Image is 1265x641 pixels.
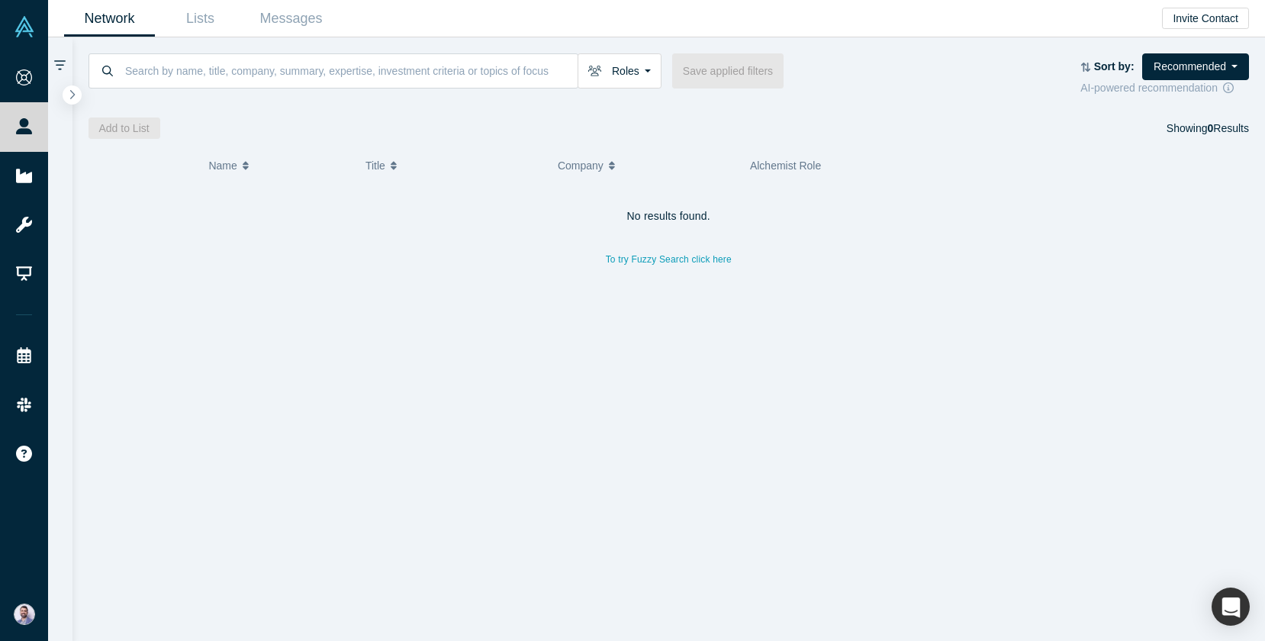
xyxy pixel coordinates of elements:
[1162,8,1249,29] button: Invite Contact
[14,16,35,37] img: Alchemist Vault Logo
[1094,60,1135,72] strong: Sort by:
[672,53,784,89] button: Save applied filters
[365,150,385,182] span: Title
[595,250,742,269] button: To try Fuzzy Search click here
[578,53,661,89] button: Roles
[1167,118,1249,139] div: Showing
[365,150,542,182] button: Title
[750,159,821,172] span: Alchemist Role
[246,1,336,37] a: Messages
[1208,122,1214,134] strong: 0
[89,210,1250,223] h4: No results found.
[558,150,604,182] span: Company
[1208,122,1249,134] span: Results
[558,150,734,182] button: Company
[14,604,35,625] img: Sam Jadali's Account
[1080,80,1249,96] div: AI-powered recommendation
[208,150,349,182] button: Name
[64,1,155,37] a: Network
[124,53,578,89] input: Search by name, title, company, summary, expertise, investment criteria or topics of focus
[89,118,160,139] button: Add to List
[155,1,246,37] a: Lists
[1142,53,1249,80] button: Recommended
[208,150,237,182] span: Name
